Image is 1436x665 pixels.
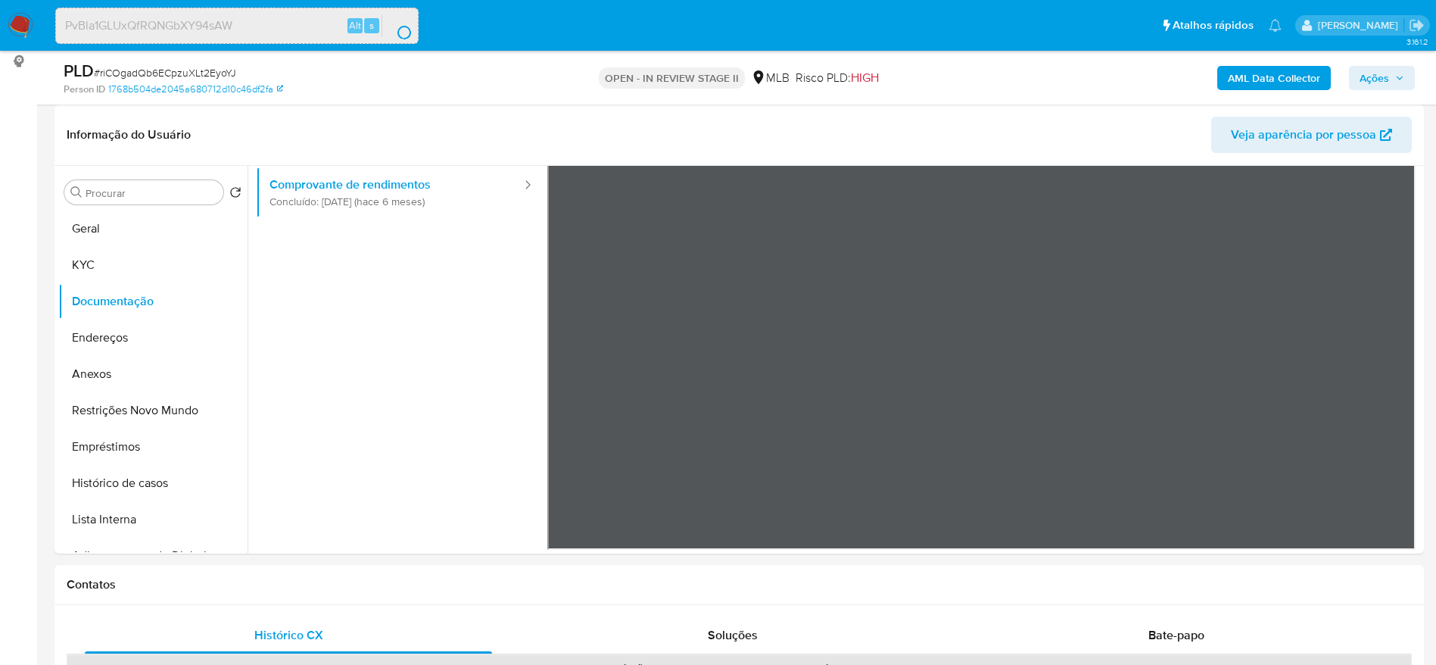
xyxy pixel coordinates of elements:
button: Adiantamentos de Dinheiro [58,538,248,574]
button: Histórico de casos [58,465,248,501]
a: 1768b504de2045a680712d10c46df2fa [108,83,283,96]
span: Atalhos rápidos [1173,17,1254,33]
h1: Contatos [67,577,1412,592]
button: Geral [58,211,248,247]
div: MLB [751,70,790,86]
span: Soluções [708,626,758,644]
b: AML Data Collector [1228,66,1320,90]
span: s [369,18,374,33]
button: Restrições Novo Mundo [58,392,248,429]
a: Notificações [1269,19,1282,32]
p: OPEN - IN REVIEW STAGE II [599,67,745,89]
button: KYC [58,247,248,283]
button: Lista Interna [58,501,248,538]
span: Veja aparência por pessoa [1231,117,1376,153]
button: Documentação [58,283,248,320]
button: Anexos [58,356,248,392]
button: Endereços [58,320,248,356]
button: Retornar ao pedido padrão [229,186,241,203]
a: Sair [1409,17,1425,33]
button: Veja aparência por pessoa [1211,117,1412,153]
input: Procurar [86,186,217,200]
button: Ações [1349,66,1415,90]
b: PLD [64,58,94,83]
button: Procurar [70,186,83,198]
input: Pesquise usuários ou casos... [56,16,418,36]
span: Ações [1360,66,1389,90]
span: 3.161.2 [1406,36,1428,48]
span: Alt [349,18,361,33]
p: eduardo.dutra@mercadolivre.com [1318,18,1403,33]
span: HIGH [851,69,879,86]
button: search-icon [382,15,413,36]
span: # riCOgadQb6ECpzuXLt2EyoYJ [94,65,236,80]
span: Histórico CX [254,626,323,644]
span: Bate-papo [1148,626,1204,644]
button: Empréstimos [58,429,248,465]
button: AML Data Collector [1217,66,1331,90]
span: Risco PLD: [796,70,879,86]
b: Person ID [64,83,105,96]
h1: Informação do Usuário [67,127,191,142]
